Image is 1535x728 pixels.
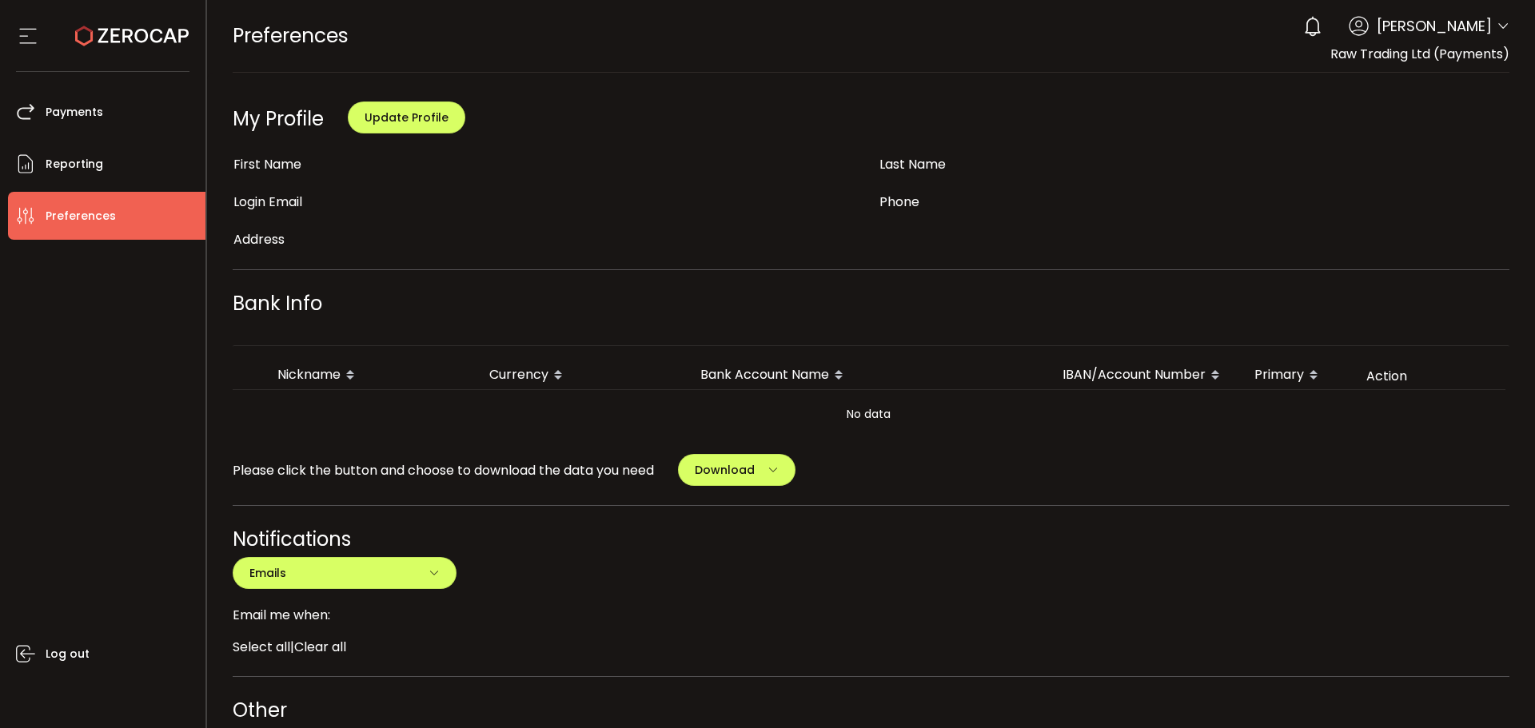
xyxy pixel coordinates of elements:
[46,153,103,176] span: Reporting
[1455,651,1535,728] iframe: Chat Widget
[46,101,103,124] span: Payments
[46,642,90,666] span: Log out
[46,205,116,228] span: Preferences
